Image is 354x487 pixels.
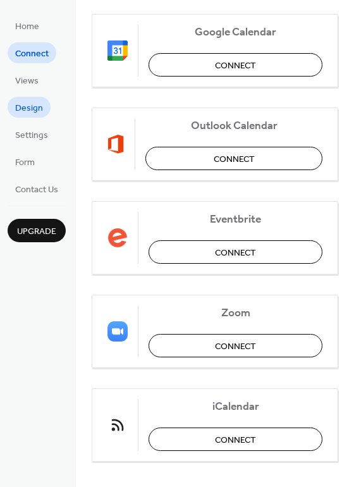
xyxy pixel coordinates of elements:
a: Connect [8,42,56,63]
span: Connect [215,59,256,72]
a: Form [8,151,42,172]
span: Design [15,102,43,115]
span: iCalendar [149,400,322,413]
button: Connect [149,334,322,357]
a: Design [8,97,51,118]
span: Home [15,20,39,34]
span: Zoom [149,306,322,319]
img: google [107,40,128,61]
img: outlook [107,134,125,154]
span: Connect [215,433,256,447]
span: Connect [15,47,49,61]
span: Views [15,75,39,88]
a: Contact Us [8,178,66,199]
span: Contact Us [15,183,58,197]
span: Google Calendar [149,25,322,39]
a: Settings [8,124,56,145]
img: ical [107,415,128,435]
span: Form [15,156,35,170]
button: Connect [149,53,322,77]
button: Upgrade [8,219,66,242]
img: eventbrite [107,228,128,248]
span: Connect [214,152,255,166]
span: Settings [15,129,48,142]
span: Connect [215,340,256,353]
button: Connect [149,240,322,264]
span: Connect [215,246,256,259]
span: Outlook Calendar [145,119,322,132]
a: Home [8,15,47,36]
img: zoom [107,321,128,342]
span: Upgrade [17,225,56,238]
button: Connect [145,147,322,170]
a: Views [8,70,46,90]
span: Eventbrite [149,213,322,226]
button: Connect [149,428,322,451]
